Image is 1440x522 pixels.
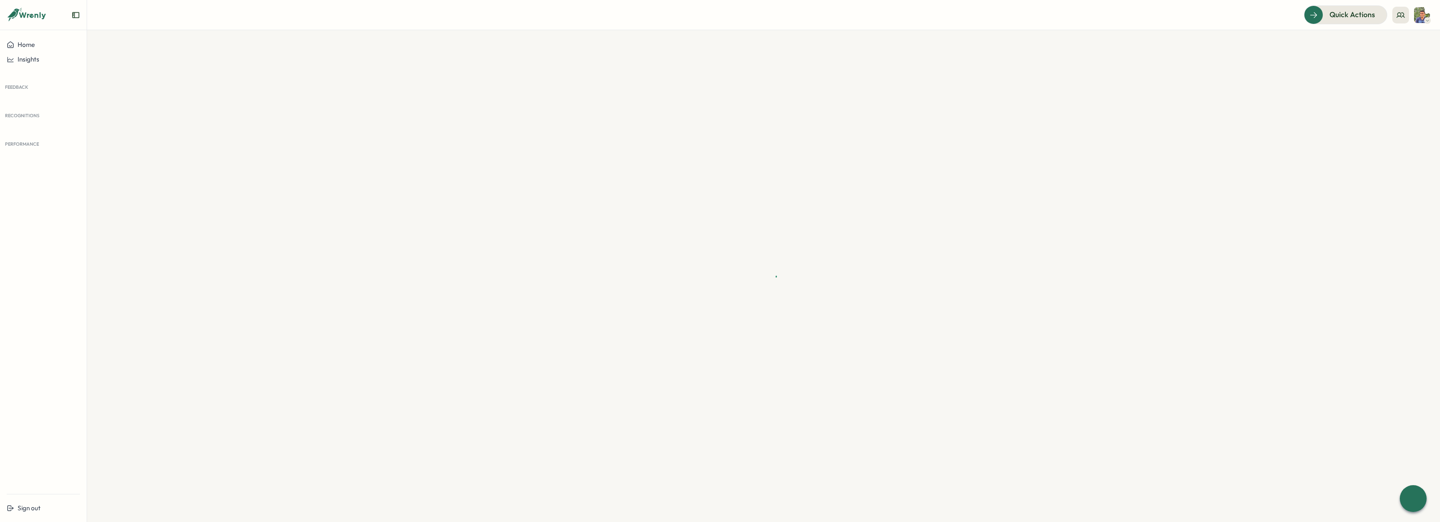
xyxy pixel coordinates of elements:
span: Insights [18,55,39,63]
span: Home [18,41,35,49]
button: Expand sidebar [72,11,80,19]
button: Quick Actions [1304,5,1387,24]
span: Quick Actions [1329,9,1375,20]
img: Varghese [1414,7,1430,23]
span: Sign out [18,504,41,512]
